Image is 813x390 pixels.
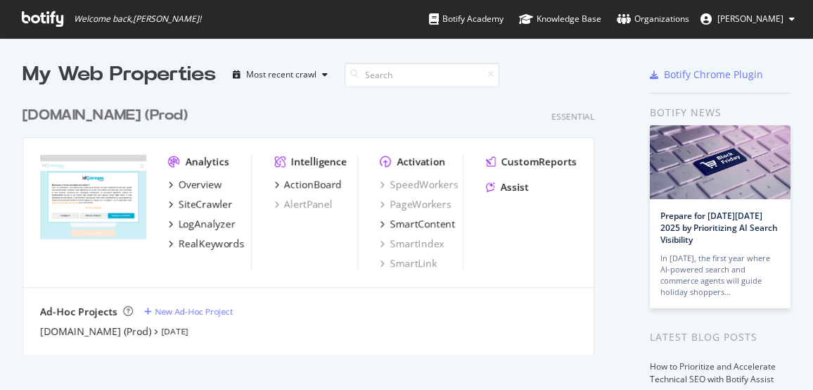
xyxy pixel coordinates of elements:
div: SmartContent [390,217,456,231]
a: SmartIndex [380,237,444,251]
a: ActionBoard [274,177,342,191]
a: LogAnalyzer [169,217,236,231]
a: CustomReports [486,155,577,169]
span: Welcome back, [PERSON_NAME] ! [74,13,201,25]
div: Intelligence [291,155,347,169]
div: In [DATE], the first year where AI-powered search and commerce agents will guide holiday shoppers… [660,253,780,298]
div: Analytics [186,155,229,169]
a: [DOMAIN_NAME] (Prod) [40,325,151,339]
input: Search [345,63,499,87]
div: My Web Properties [23,61,216,89]
div: Knowledge Base [519,12,601,26]
a: How to Prioritize and Accelerate Technical SEO with Botify Assist [650,360,776,385]
div: RealKeywords [179,237,245,251]
a: [DOMAIN_NAME] (Prod) [23,106,193,126]
div: CustomReports [501,155,577,169]
div: Organizations [617,12,689,26]
div: Assist [501,180,529,194]
button: [PERSON_NAME] [689,8,806,30]
a: New Ad-Hoc Project [144,306,233,317]
a: AlertPanel [274,197,333,211]
div: Botify Chrome Plugin [664,68,763,82]
div: ActionBoard [284,177,342,191]
div: Overview [179,177,222,191]
div: SiteCrawler [179,197,233,211]
a: Prepare for [DATE][DATE] 2025 by Prioritizing AI Search Visibility [660,210,778,246]
a: SpeedWorkers [380,177,459,191]
div: LogAnalyzer [179,217,236,231]
a: SmartLink [380,256,437,270]
div: grid [23,89,606,355]
button: Most recent crawl [227,63,333,86]
div: Ad-Hoc Projects [40,305,117,319]
a: Botify Chrome Plugin [650,68,763,82]
a: [DATE] [161,325,188,337]
span: Pierre M [717,13,783,25]
img: Prepare for Black Friday 2025 by Prioritizing AI Search Visibility [650,125,790,199]
div: Latest Blog Posts [650,329,790,345]
a: SiteCrawler [169,197,233,211]
a: Assist [486,180,529,194]
div: Activation [397,155,446,169]
div: [DOMAIN_NAME] (Prod) [23,106,188,126]
a: SmartContent [380,217,456,231]
img: www.idgarages.com [40,155,146,239]
div: Most recent crawl [246,70,316,79]
div: Botify Academy [429,12,504,26]
div: Botify news [650,105,790,120]
div: New Ad-Hoc Project [155,306,233,317]
a: RealKeywords [169,237,245,251]
div: Essential [551,111,594,122]
a: Overview [169,177,222,191]
a: PageWorkers [380,197,452,211]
